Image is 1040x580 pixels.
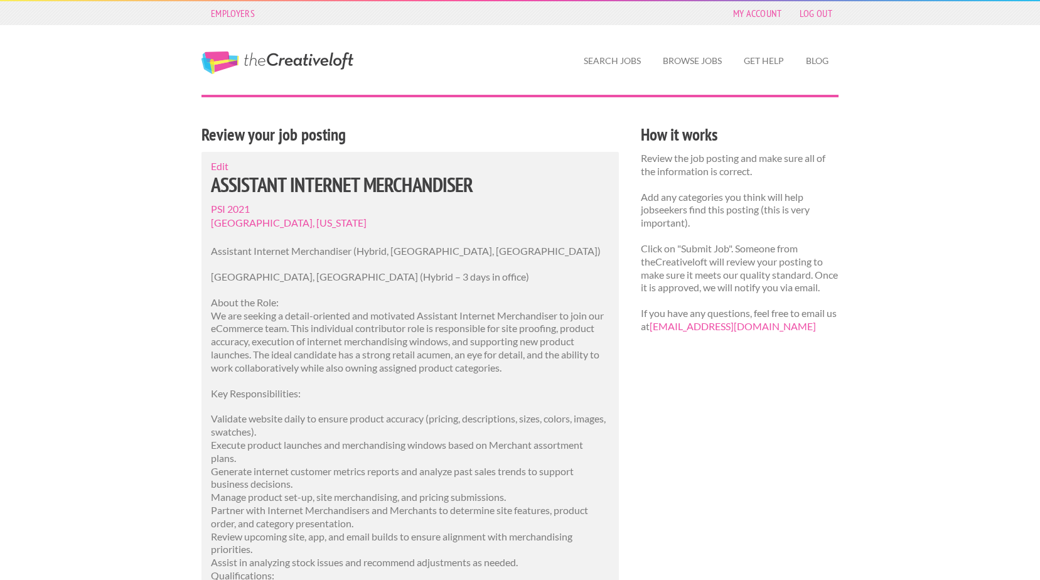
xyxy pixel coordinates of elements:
p: Assistant Internet Merchandiser (Hybrid, [GEOGRAPHIC_DATA], [GEOGRAPHIC_DATA]) [211,245,609,258]
span: PSI 2021 [211,202,609,216]
p: If you have any questions, feel free to email us at [641,307,839,333]
a: [EMAIL_ADDRESS][DOMAIN_NAME] [650,320,816,332]
p: Key Responsibilities: [211,387,609,400]
h3: Review your job posting [201,123,619,147]
a: Log Out [793,4,839,22]
a: My Account [727,4,788,22]
p: Review the job posting and make sure all of the information is correct. [641,152,839,178]
p: About the Role: We are seeking a detail-oriented and motivated Assistant Internet Merchandiser to... [211,296,609,375]
a: Search Jobs [574,46,651,75]
a: Employers [205,4,261,22]
p: Add any categories you think will help jobseekers find this posting (this is very important). [641,191,839,230]
p: [GEOGRAPHIC_DATA], [GEOGRAPHIC_DATA] (Hybrid – 3 days in office) [211,271,609,284]
a: Get Help [734,46,794,75]
a: Browse Jobs [653,46,732,75]
h1: Assistant Internet Merchandiser [211,173,609,196]
a: Edit [211,160,228,172]
a: Blog [796,46,839,75]
p: Click on "Submit Job". Someone from theCreativeloft will review your posting to make sure it meet... [641,242,839,294]
h3: How it works [641,123,839,147]
span: [GEOGRAPHIC_DATA], [US_STATE] [211,216,609,230]
a: The Creative Loft [201,51,353,74]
